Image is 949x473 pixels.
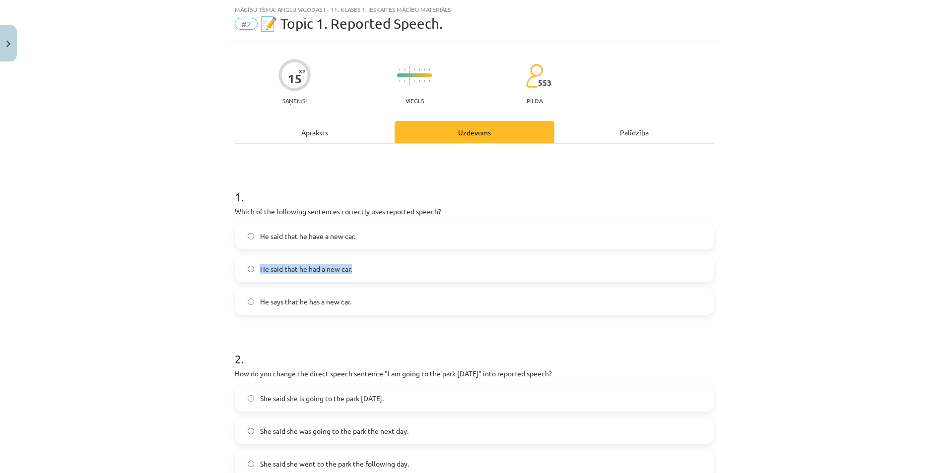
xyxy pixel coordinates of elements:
[260,426,408,436] span: She said she was going to the park the next day.
[248,428,254,434] input: She said she was going to the park the next day.
[235,368,714,379] p: How do you change the direct speech sentence "I am going to the park [DATE]" into reported speech?
[399,68,400,71] img: icon-short-line-57e1e144782c952c97e751825c79c345078a6d821885a25fce030b3d8c18986b.svg
[248,298,254,305] input: He says that he has a new car.
[278,97,311,104] p: Saņemsi
[414,80,415,82] img: icon-short-line-57e1e144782c952c97e751825c79c345078a6d821885a25fce030b3d8c18986b.svg
[404,80,405,82] img: icon-short-line-57e1e144782c952c97e751825c79c345078a6d821885a25fce030b3d8c18986b.svg
[424,80,425,82] img: icon-short-line-57e1e144782c952c97e751825c79c345078a6d821885a25fce030b3d8c18986b.svg
[260,459,409,469] span: She said she went to the park the following day.
[395,121,554,143] div: Uzdevums
[554,121,714,143] div: Palīdzība
[419,80,420,82] img: icon-short-line-57e1e144782c952c97e751825c79c345078a6d821885a25fce030b3d8c18986b.svg
[538,78,551,87] span: 553
[404,68,405,71] img: icon-short-line-57e1e144782c952c97e751825c79c345078a6d821885a25fce030b3d8c18986b.svg
[260,15,443,32] span: 📝 Topic 1. Reported Speech.
[260,393,384,404] span: She said she is going to the park [DATE].
[6,41,10,47] img: icon-close-lesson-0947bae3869378f0d4975bcd49f059093ad1ed9edebbc8119c70593378902aed.svg
[248,395,254,402] input: She said she is going to the park [DATE].
[409,66,410,85] img: icon-long-line-d9ea69661e0d244f92f715978eff75569469978d946b2353a9bb055b3ed8787d.svg
[419,68,420,71] img: icon-short-line-57e1e144782c952c97e751825c79c345078a6d821885a25fce030b3d8c18986b.svg
[288,72,302,86] div: 15
[248,233,254,239] input: He said that he have a new car.
[424,68,425,71] img: icon-short-line-57e1e144782c952c97e751825c79c345078a6d821885a25fce030b3d8c18986b.svg
[527,97,542,104] p: pilda
[399,80,400,82] img: icon-short-line-57e1e144782c952c97e751825c79c345078a6d821885a25fce030b3d8c18986b.svg
[235,173,714,203] h1: 1 .
[235,335,714,365] h1: 2 .
[526,63,543,88] img: students-c634bb4e5e11cddfef0936a35e636f08e4e9abd3cc4e673bd6f9a4125e45ecb1.svg
[235,6,714,13] div: Mācību tēma: Angļu valodas i - 11. klases 1. ieskaites mācību materiāls
[260,296,351,307] span: He says that he has a new car.
[248,266,254,272] input: He said that he had a new car.
[299,68,305,74] span: XP
[248,461,254,467] input: She said she went to the park the following day.
[260,264,352,274] span: He said that he had a new car.
[429,80,430,82] img: icon-short-line-57e1e144782c952c97e751825c79c345078a6d821885a25fce030b3d8c18986b.svg
[429,68,430,71] img: icon-short-line-57e1e144782c952c97e751825c79c345078a6d821885a25fce030b3d8c18986b.svg
[235,206,714,217] p: Which of the following sentences correctly uses reported speech?
[235,18,258,30] span: #2
[260,231,355,241] span: He said that he have a new car.
[235,121,395,143] div: Apraksts
[406,97,424,104] p: Viegls
[414,68,415,71] img: icon-short-line-57e1e144782c952c97e751825c79c345078a6d821885a25fce030b3d8c18986b.svg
